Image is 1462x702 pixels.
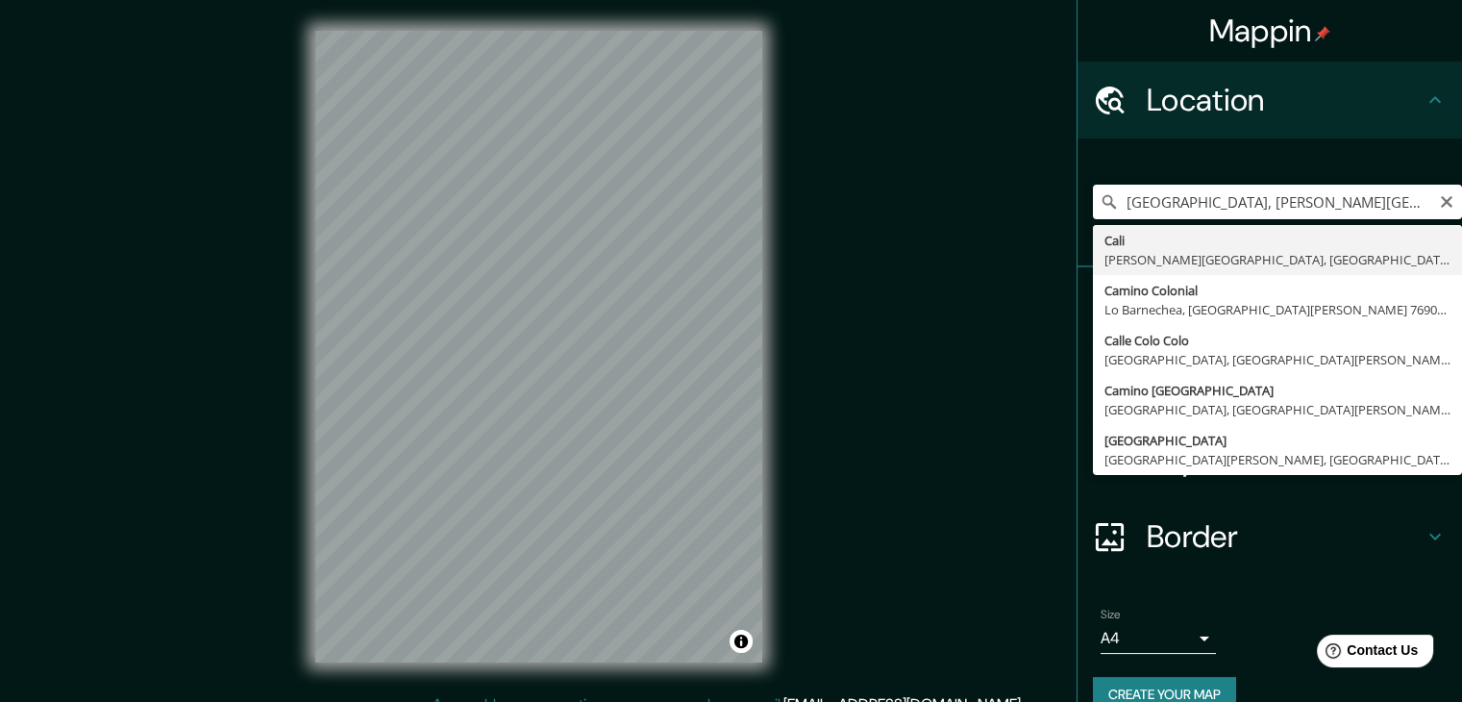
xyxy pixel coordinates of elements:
[1439,191,1454,210] button: Clear
[1078,498,1462,575] div: Border
[1147,440,1424,479] h4: Layout
[1101,607,1121,623] label: Size
[1104,250,1450,269] div: [PERSON_NAME][GEOGRAPHIC_DATA], [GEOGRAPHIC_DATA]
[1101,623,1216,654] div: A4
[1104,450,1450,469] div: [GEOGRAPHIC_DATA][PERSON_NAME], [GEOGRAPHIC_DATA] 2280000, [GEOGRAPHIC_DATA]
[1104,231,1450,250] div: Cali
[1147,81,1424,119] h4: Location
[315,31,762,663] canvas: Map
[1104,400,1450,419] div: [GEOGRAPHIC_DATA], [GEOGRAPHIC_DATA][PERSON_NAME], [GEOGRAPHIC_DATA]
[1315,26,1330,41] img: pin-icon.png
[1104,350,1450,369] div: [GEOGRAPHIC_DATA], [GEOGRAPHIC_DATA][PERSON_NAME] 9250000, [GEOGRAPHIC_DATA]
[1104,281,1450,300] div: Camino Colonial
[1209,12,1331,50] h4: Mappin
[730,630,753,653] button: Toggle attribution
[1104,381,1450,400] div: Camino [GEOGRAPHIC_DATA]
[1078,62,1462,138] div: Location
[1147,517,1424,556] h4: Border
[1078,267,1462,344] div: Pins
[1104,431,1450,450] div: [GEOGRAPHIC_DATA]
[1104,331,1450,350] div: Calle Colo Colo
[1104,300,1450,319] div: Lo Barnechea, [GEOGRAPHIC_DATA][PERSON_NAME] 7690000, [GEOGRAPHIC_DATA]
[1078,421,1462,498] div: Layout
[1078,344,1462,421] div: Style
[1093,185,1462,219] input: Pick your city or area
[1291,627,1441,681] iframe: Help widget launcher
